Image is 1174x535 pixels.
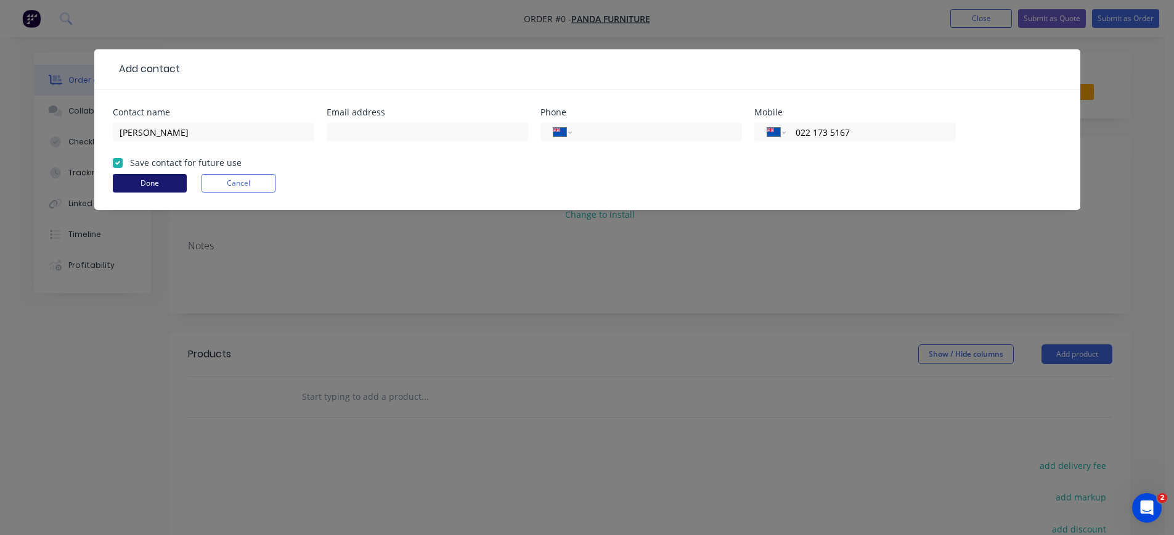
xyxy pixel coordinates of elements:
[327,108,528,117] div: Email address
[1132,493,1162,523] iframe: Intercom live chat
[113,62,180,77] div: Add contact
[202,174,275,193] button: Cancel
[113,108,314,117] div: Contact name
[130,156,242,169] label: Save contact for future use
[540,108,742,117] div: Phone
[1157,493,1167,503] span: 2
[754,108,956,117] div: Mobile
[113,174,187,193] button: Done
